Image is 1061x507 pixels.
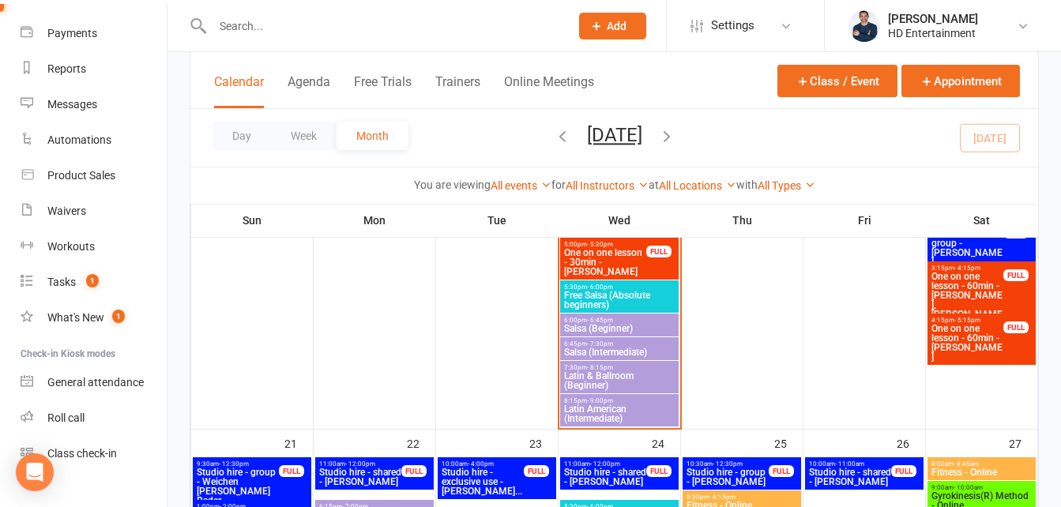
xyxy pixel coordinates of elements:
span: Studio hire - shared - [PERSON_NAME] [808,468,892,486]
span: Fitness - Online [931,468,1033,477]
div: Class check-in [47,447,117,460]
span: Studio hire - shared - [PERSON_NAME] [563,468,647,486]
span: Settings [711,8,754,43]
span: 5:30pm [563,284,675,291]
a: All Locations [659,179,736,192]
div: FULL [401,465,427,477]
th: Fri [803,204,926,237]
span: 10:00am [441,460,525,468]
input: Search... [208,15,559,37]
a: Waivers [21,193,167,229]
span: Studio hire - exclusive use - [PERSON_NAME]... [441,468,525,496]
span: - 12:00pm [345,460,375,468]
span: 8:15pm [563,397,675,404]
div: FULL [891,465,916,477]
span: 9:30am [196,460,280,468]
a: Roll call [21,400,167,436]
span: - 7:30pm [587,340,613,347]
span: 11:00am [318,460,402,468]
span: - 5:15pm [954,317,980,324]
div: FULL [769,465,794,477]
span: Salsa (Beginner) [563,324,675,333]
button: Trainers [435,74,480,108]
span: 10:00am [808,460,892,468]
span: - 10:00am [954,484,983,491]
span: 1 [86,274,99,287]
span: 9:00am [931,484,1033,491]
div: Product Sales [47,169,115,182]
span: One on one lesson - 60min - [PERSON_NAME] [931,324,1004,362]
span: Latin & Ballroom (Beginner) [563,371,675,390]
span: One on one lesson - 30min - [PERSON_NAME] [563,248,647,276]
div: 24 [652,430,680,456]
div: 27 [1009,430,1037,456]
span: Latin American (Intermediate) [563,404,675,423]
div: Tasks [47,276,76,288]
span: 7:30pm [563,364,675,371]
span: 3:15pm [931,265,1004,272]
strong: at [649,178,659,191]
span: 10:30am [686,460,769,468]
button: Day [213,122,271,150]
span: Salsa (Intermediate) [563,347,675,357]
div: Waivers [47,205,86,217]
div: 21 [284,430,313,456]
button: Calendar [214,74,264,108]
button: Add [579,13,646,39]
th: Tue [436,204,559,237]
th: Wed [559,204,681,237]
strong: with [736,178,758,191]
div: Open Intercom Messenger [16,453,54,491]
th: Mon [314,204,436,237]
a: Payments [21,16,167,51]
div: HD Entertainment [888,26,978,40]
button: Free Trials [354,74,412,108]
span: 5:00pm [563,241,647,248]
span: - 12:00pm [590,460,620,468]
div: Automations [47,133,111,146]
span: 6:45pm [563,340,675,347]
div: FULL [1003,321,1029,333]
span: Studio hire - group - [PERSON_NAME] [686,468,769,486]
span: - 5:30pm [587,241,613,248]
strong: for [551,178,566,191]
span: 1 [112,310,125,323]
span: - 9:00pm [587,397,613,404]
a: All events [491,179,551,192]
div: FULL [279,465,304,477]
th: Thu [681,204,803,237]
div: [PERSON_NAME] [888,12,978,26]
a: Automations [21,122,167,158]
span: 4:15pm [931,317,1004,324]
strong: You are viewing [414,178,491,191]
span: - 11:00am [835,460,864,468]
div: Workouts [47,240,95,253]
button: Online Meetings [504,74,594,108]
a: Workouts [21,229,167,265]
span: Studio hire - shared - [PERSON_NAME] [318,468,402,486]
span: One on one lesson - 60min - [PERSON_NAME], [PERSON_NAME]... [931,272,1004,329]
span: - 12:30pm [219,460,249,468]
span: 5:30pm [686,494,798,501]
button: [DATE] [587,124,642,146]
th: Sun [191,204,314,237]
div: What's New [47,311,104,324]
button: Agenda [288,74,330,108]
a: Reports [21,51,167,87]
span: Studio hire - group - Weichen [PERSON_NAME] Radar [196,468,280,505]
div: FULL [646,246,672,257]
img: thumb_image1646563817.png [848,10,880,42]
span: - 6:15pm [709,494,736,501]
span: - 8:15pm [587,364,613,371]
button: Month [337,122,408,150]
div: FULL [646,465,672,477]
div: Reports [47,62,86,75]
a: Tasks 1 [21,265,167,300]
div: Payments [47,27,97,39]
a: What's New1 [21,300,167,336]
span: - 4:00pm [468,460,494,468]
div: General attendance [47,376,144,389]
span: - 8:45am [954,460,979,468]
div: 23 [529,430,558,456]
a: General attendance kiosk mode [21,365,167,400]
